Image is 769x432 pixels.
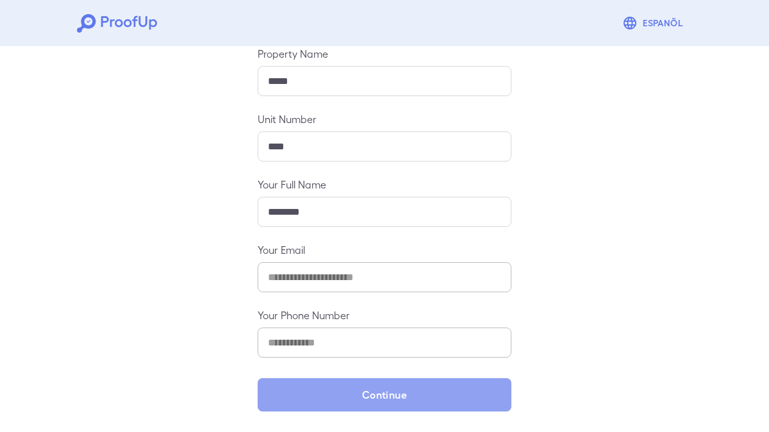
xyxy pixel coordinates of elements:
[258,308,511,322] label: Your Phone Number
[258,378,511,411] button: Continue
[258,46,511,61] label: Property Name
[258,177,511,192] label: Your Full Name
[617,10,692,36] button: Espanõl
[258,242,511,257] label: Your Email
[258,112,511,126] label: Unit Number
